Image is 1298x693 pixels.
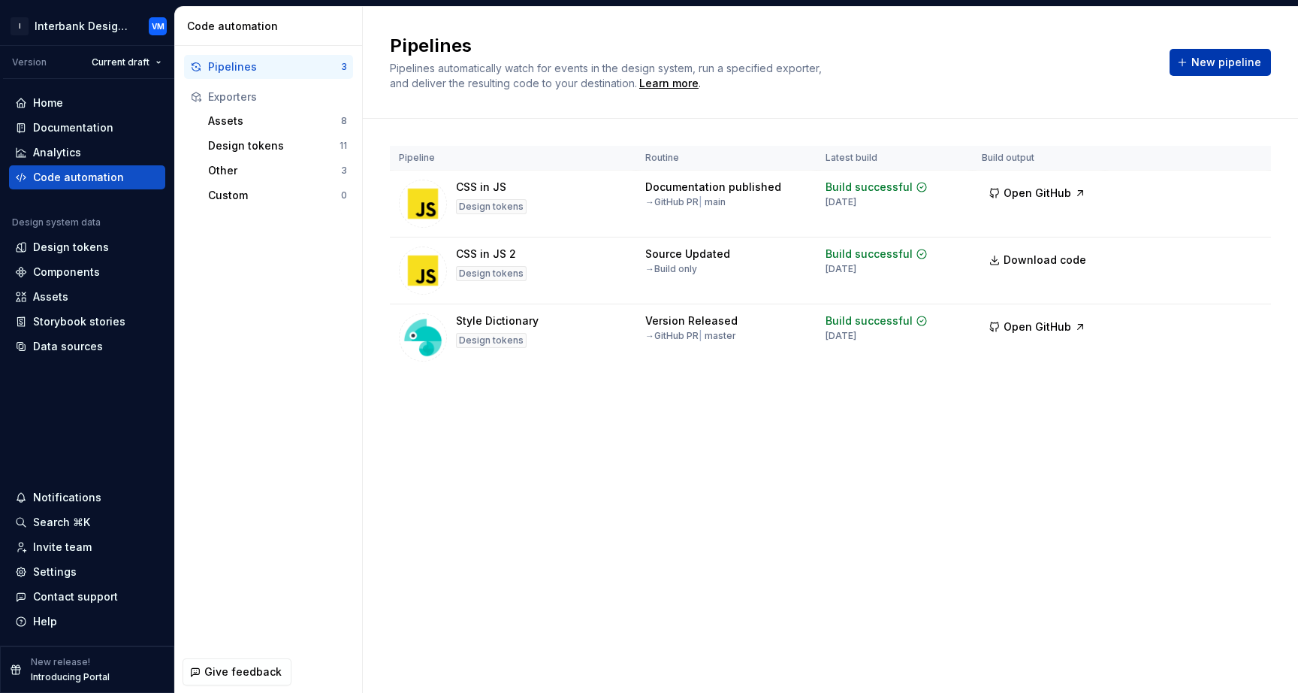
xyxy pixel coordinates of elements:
[456,247,516,262] div: CSS in JS 2
[35,19,131,34] div: Interbank Design System
[187,19,356,34] div: Code automation
[85,52,168,73] button: Current draft
[204,664,282,679] span: Give feedback
[33,614,57,629] div: Help
[456,199,527,214] div: Design tokens
[1004,253,1086,268] span: Download code
[9,141,165,165] a: Analytics
[9,285,165,309] a: Assets
[33,95,63,110] div: Home
[33,589,118,604] div: Contact support
[9,310,165,334] a: Storybook stories
[183,658,291,685] button: Give feedback
[202,109,353,133] button: Assets8
[33,314,125,329] div: Storybook stories
[340,140,347,152] div: 11
[826,247,913,262] div: Build successful
[31,656,90,668] p: New release!
[982,313,1093,340] button: Open GitHub
[973,146,1105,171] th: Build output
[9,91,165,115] a: Home
[33,120,113,135] div: Documentation
[9,560,165,584] a: Settings
[826,196,856,208] div: [DATE]
[3,10,171,42] button: IInterbank Design SystemVM
[152,20,165,32] div: VM
[826,263,856,275] div: [DATE]
[645,196,726,208] div: → GitHub PR main
[982,322,1093,335] a: Open GitHub
[826,180,913,195] div: Build successful
[9,510,165,534] button: Search ⌘K
[9,165,165,189] a: Code automation
[33,289,68,304] div: Assets
[9,116,165,140] a: Documentation
[12,56,47,68] div: Version
[390,34,1152,58] h2: Pipelines
[208,188,341,203] div: Custom
[639,76,699,91] a: Learn more
[33,145,81,160] div: Analytics
[202,159,353,183] button: Other3
[341,165,347,177] div: 3
[208,163,341,178] div: Other
[456,333,527,348] div: Design tokens
[9,235,165,259] a: Design tokens
[12,216,101,228] div: Design system data
[1004,319,1071,334] span: Open GitHub
[33,515,90,530] div: Search ⌘K
[11,17,29,35] div: I
[456,266,527,281] div: Design tokens
[33,265,100,280] div: Components
[982,180,1093,207] button: Open GitHub
[637,78,701,89] span: .
[9,585,165,609] button: Contact support
[31,671,110,683] p: Introducing Portal
[202,134,353,158] button: Design tokens11
[645,313,738,328] div: Version Released
[982,247,1096,274] a: Download code
[390,62,825,89] span: Pipelines automatically watch for events in the design system, run a specified exporter, and deli...
[645,263,697,275] div: → Build only
[9,610,165,634] button: Help
[208,59,341,74] div: Pipelines
[341,115,347,127] div: 8
[184,55,353,79] button: Pipelines3
[826,313,913,328] div: Build successful
[33,339,103,354] div: Data sources
[208,113,341,129] div: Assets
[982,189,1093,201] a: Open GitHub
[208,138,340,153] div: Design tokens
[826,330,856,342] div: [DATE]
[202,183,353,207] button: Custom0
[456,313,539,328] div: Style Dictionary
[1191,55,1261,70] span: New pipeline
[9,334,165,359] a: Data sources
[341,61,347,73] div: 3
[645,180,781,195] div: Documentation published
[645,247,730,262] div: Source Updated
[817,146,973,171] th: Latest build
[9,260,165,284] a: Components
[92,56,149,68] span: Current draft
[699,330,702,341] span: |
[1170,49,1271,76] button: New pipeline
[9,535,165,559] a: Invite team
[699,196,702,207] span: |
[33,170,124,185] div: Code automation
[1004,186,1071,201] span: Open GitHub
[208,89,347,104] div: Exporters
[636,146,817,171] th: Routine
[390,146,636,171] th: Pipeline
[456,180,506,195] div: CSS in JS
[33,240,109,255] div: Design tokens
[33,540,92,555] div: Invite team
[33,490,101,505] div: Notifications
[341,189,347,201] div: 0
